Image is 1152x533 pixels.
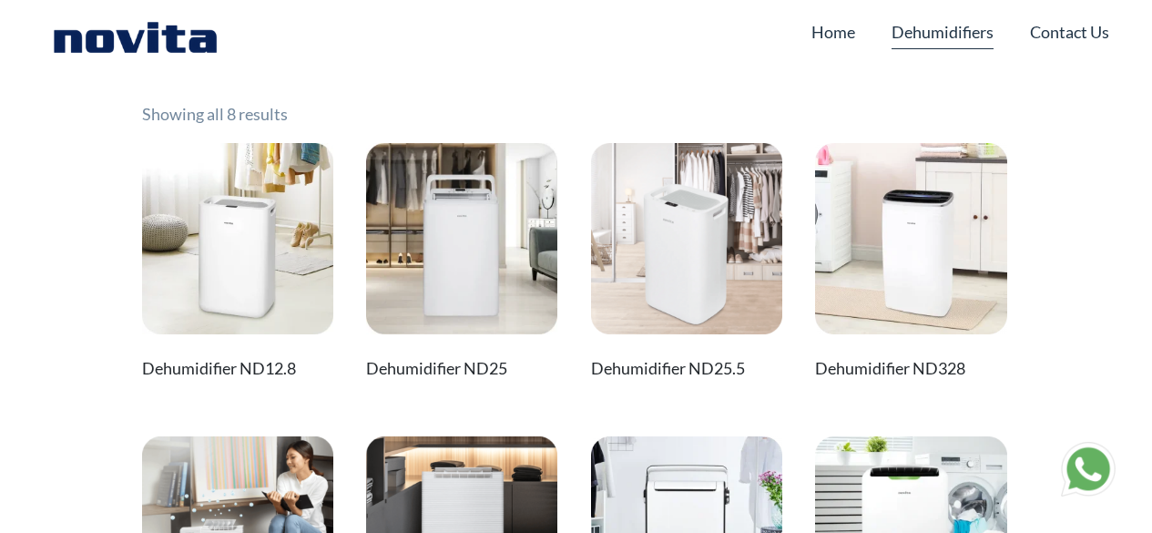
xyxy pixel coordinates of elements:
[892,15,994,49] a: Dehumidifiers
[366,143,557,387] a: Dehumidifier ND25
[142,351,333,387] h2: Dehumidifier ND12.8
[1030,15,1109,49] a: Contact Us
[811,15,855,49] a: Home
[44,18,227,55] img: Novita
[142,57,288,127] p: Showing all 8 results
[591,143,782,387] a: Dehumidifier ND25.5
[366,351,557,387] h2: Dehumidifier ND25
[142,143,333,387] a: Dehumidifier ND12.8
[815,351,1006,387] h2: Dehumidifier ND328
[815,143,1006,387] a: Dehumidifier ND328
[591,351,782,387] h2: Dehumidifier ND25.5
